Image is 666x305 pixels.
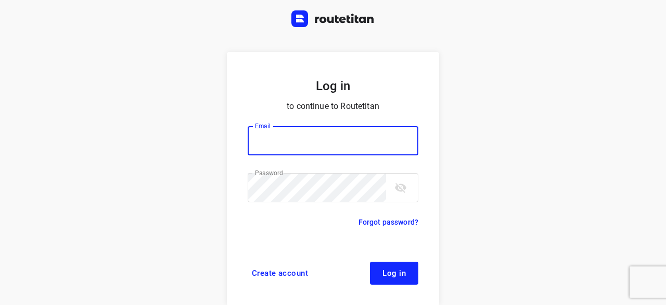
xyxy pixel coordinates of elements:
[390,177,411,198] button: toggle password visibility
[291,10,375,27] img: Routetitan
[370,262,418,285] button: Log in
[248,262,312,285] a: Create account
[291,10,375,30] a: Routetitan
[248,99,418,114] p: to continue to Routetitan
[358,216,418,228] a: Forgot password?
[248,77,418,95] h5: Log in
[252,269,308,277] span: Create account
[382,269,406,277] span: Log in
